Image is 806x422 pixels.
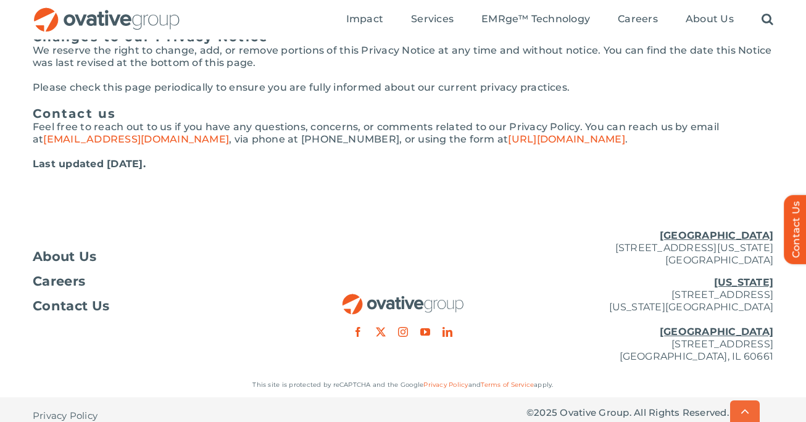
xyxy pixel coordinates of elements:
strong: Last updated [DATE]. [33,158,146,170]
p: © Ovative Group. All Rights Reserved. [526,407,773,419]
p: [STREET_ADDRESS] [US_STATE][GEOGRAPHIC_DATA] [STREET_ADDRESS] [GEOGRAPHIC_DATA], IL 60661 [526,276,773,363]
a: twitter [376,327,386,337]
a: OG_Full_horizontal_RGB [341,292,465,304]
span: 2025 [534,407,557,418]
span: Services [411,13,454,25]
a: [EMAIL_ADDRESS][DOMAIN_NAME] [43,133,229,145]
a: facebook [353,327,363,337]
span: Careers [33,275,85,288]
a: [URL][DOMAIN_NAME] [508,133,625,145]
span: About Us [33,250,97,263]
span: Contact Us [33,300,109,312]
p: Please check this page periodically to ensure you are fully informed about our current privacy pr... [33,81,773,94]
a: Careers [618,13,658,27]
a: About Us [686,13,734,27]
a: EMRge™ Technology [481,13,590,27]
a: Terms of Service [481,381,534,389]
p: [STREET_ADDRESS][US_STATE] [GEOGRAPHIC_DATA] [526,230,773,267]
u: [GEOGRAPHIC_DATA] [660,326,773,337]
a: Services [411,13,454,27]
p: We reserve the right to change, add, or remove portions of this Privacy Notice at any time and wi... [33,44,773,69]
p: This site is protected by reCAPTCHA and the Google and apply. [33,379,773,391]
a: Impact [346,13,383,27]
a: youtube [420,327,430,337]
a: Contact Us [33,300,280,312]
a: About Us [33,250,280,263]
span: Impact [346,13,383,25]
a: Privacy Policy [423,381,468,389]
p: Feel free to reach out to us if you have any questions, concerns, or comments related to our Priv... [33,121,773,146]
a: linkedin [442,327,452,337]
span: Privacy Policy [33,410,98,422]
nav: Footer Menu [33,250,280,312]
span: About Us [686,13,734,25]
u: [US_STATE] [714,276,773,288]
a: Careers [33,275,280,288]
a: Search [762,13,773,27]
a: instagram [398,327,408,337]
span: EMRge™ Technology [481,13,590,25]
span: Careers [618,13,658,25]
a: OG_Full_horizontal_RGB [33,6,181,18]
u: [GEOGRAPHIC_DATA] [660,230,773,241]
h5: Contact us [33,106,773,121]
